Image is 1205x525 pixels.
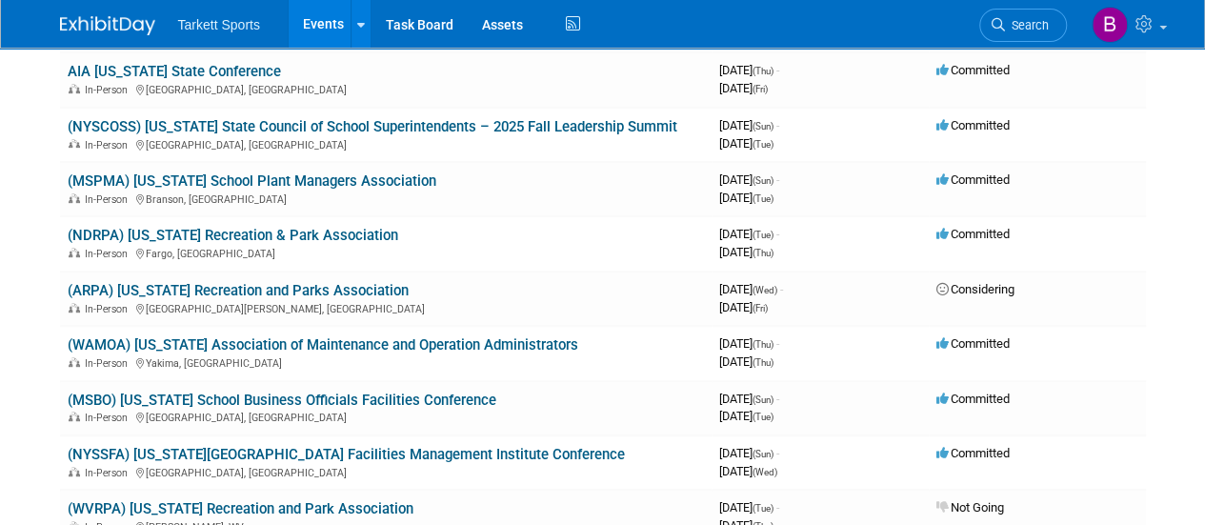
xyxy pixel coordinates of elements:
[85,467,133,479] span: In-Person
[753,285,777,295] span: (Wed)
[753,394,773,405] span: (Sun)
[719,81,768,95] span: [DATE]
[719,136,773,151] span: [DATE]
[68,136,704,151] div: [GEOGRAPHIC_DATA], [GEOGRAPHIC_DATA]
[719,300,768,314] span: [DATE]
[719,464,777,478] span: [DATE]
[68,300,704,315] div: [GEOGRAPHIC_DATA][PERSON_NAME], [GEOGRAPHIC_DATA]
[776,500,779,515] span: -
[719,282,783,296] span: [DATE]
[719,227,779,241] span: [DATE]
[753,84,768,94] span: (Fri)
[776,118,779,132] span: -
[68,227,398,244] a: (NDRPA) [US_STATE] Recreation & Park Association
[69,139,80,149] img: In-Person Event
[719,354,773,369] span: [DATE]
[753,139,773,150] span: (Tue)
[753,303,768,313] span: (Fri)
[68,336,578,353] a: (WAMOA) [US_STATE] Association of Maintenance and Operation Administrators
[776,336,779,351] span: -
[1005,18,1049,32] span: Search
[68,118,677,135] a: (NYSCOSS) [US_STATE] State Council of School Superintendents – 2025 Fall Leadership Summit
[719,409,773,423] span: [DATE]
[68,191,704,206] div: Branson, [GEOGRAPHIC_DATA]
[69,193,80,203] img: In-Person Event
[178,17,260,32] span: Tarkett Sports
[68,172,436,190] a: (MSPMA) [US_STATE] School Plant Managers Association
[69,412,80,421] img: In-Person Event
[69,248,80,257] img: In-Person Event
[68,500,413,517] a: (WVRPA) [US_STATE] Recreation and Park Association
[719,336,779,351] span: [DATE]
[753,230,773,240] span: (Tue)
[936,446,1010,460] span: Committed
[1092,7,1128,43] img: Blake Centers
[719,446,779,460] span: [DATE]
[776,392,779,406] span: -
[68,392,496,409] a: (MSBO) [US_STATE] School Business Officials Facilities Conference
[776,172,779,187] span: -
[753,357,773,368] span: (Thu)
[85,139,133,151] span: In-Person
[936,500,1004,515] span: Not Going
[719,118,779,132] span: [DATE]
[68,409,704,424] div: [GEOGRAPHIC_DATA], [GEOGRAPHIC_DATA]
[979,9,1067,42] a: Search
[85,248,133,260] span: In-Person
[68,245,704,260] div: Fargo, [GEOGRAPHIC_DATA]
[936,172,1010,187] span: Committed
[68,282,409,299] a: (ARPA) [US_STATE] Recreation and Parks Association
[68,354,704,370] div: Yakima, [GEOGRAPHIC_DATA]
[69,467,80,476] img: In-Person Event
[936,392,1010,406] span: Committed
[776,446,779,460] span: -
[753,66,773,76] span: (Thu)
[936,118,1010,132] span: Committed
[753,175,773,186] span: (Sun)
[753,467,777,477] span: (Wed)
[753,449,773,459] span: (Sun)
[85,357,133,370] span: In-Person
[60,16,155,35] img: ExhibitDay
[719,191,773,205] span: [DATE]
[936,336,1010,351] span: Committed
[719,392,779,406] span: [DATE]
[68,446,625,463] a: (NYSSFA) [US_STATE][GEOGRAPHIC_DATA] Facilities Management Institute Conference
[69,84,80,93] img: In-Person Event
[68,81,704,96] div: [GEOGRAPHIC_DATA], [GEOGRAPHIC_DATA]
[85,193,133,206] span: In-Person
[776,63,779,77] span: -
[68,63,281,80] a: AIA [US_STATE] State Conference
[776,227,779,241] span: -
[719,245,773,259] span: [DATE]
[85,84,133,96] span: In-Person
[719,63,779,77] span: [DATE]
[719,172,779,187] span: [DATE]
[719,500,779,515] span: [DATE]
[780,282,783,296] span: -
[936,282,1014,296] span: Considering
[936,63,1010,77] span: Committed
[85,412,133,424] span: In-Person
[69,303,80,313] img: In-Person Event
[936,227,1010,241] span: Committed
[753,412,773,422] span: (Tue)
[753,121,773,131] span: (Sun)
[753,503,773,514] span: (Tue)
[753,339,773,350] span: (Thu)
[85,303,133,315] span: In-Person
[753,193,773,204] span: (Tue)
[69,357,80,367] img: In-Person Event
[753,248,773,258] span: (Thu)
[68,464,704,479] div: [GEOGRAPHIC_DATA], [GEOGRAPHIC_DATA]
